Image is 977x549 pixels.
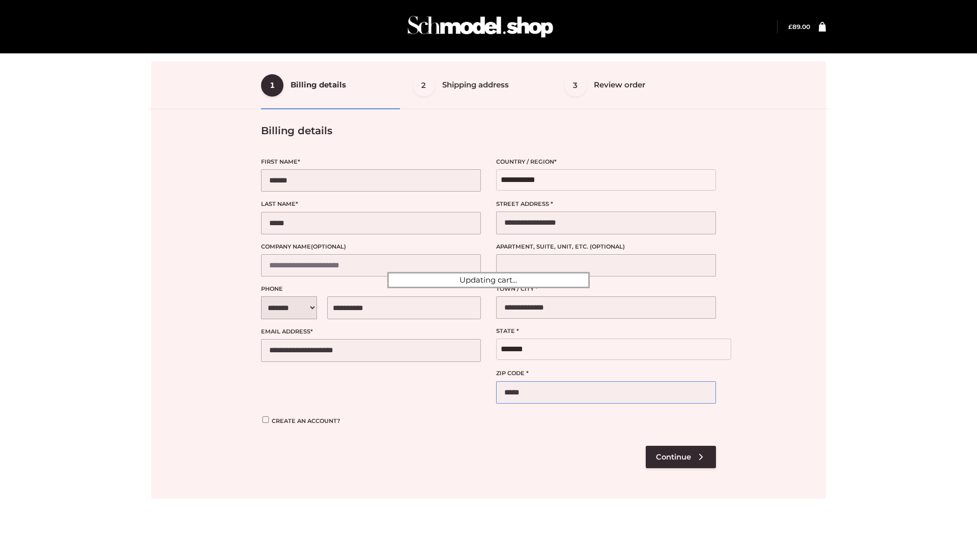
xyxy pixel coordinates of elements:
a: £89.00 [788,23,810,30]
img: Schmodel Admin 964 [404,7,557,47]
div: Updating cart... [387,272,590,288]
bdi: 89.00 [788,23,810,30]
span: £ [788,23,792,30]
